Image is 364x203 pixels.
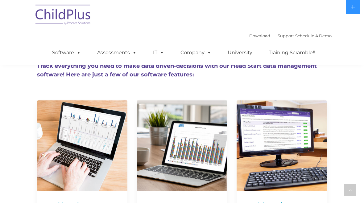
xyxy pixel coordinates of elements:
a: Software [46,47,87,59]
img: Dash [37,100,127,191]
a: Assessments [91,47,143,59]
a: Company [174,47,217,59]
img: CLASS-750 [137,100,227,191]
a: Training Scramble!! [263,47,321,59]
font: | [249,33,332,38]
a: IT [147,47,170,59]
a: Schedule A Demo [295,33,332,38]
a: Support [278,33,294,38]
a: Download [249,33,270,38]
a: University [221,47,259,59]
img: ChildPlus by Procare Solutions [32,0,94,31]
img: ModuleDesigner750 [237,100,327,191]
